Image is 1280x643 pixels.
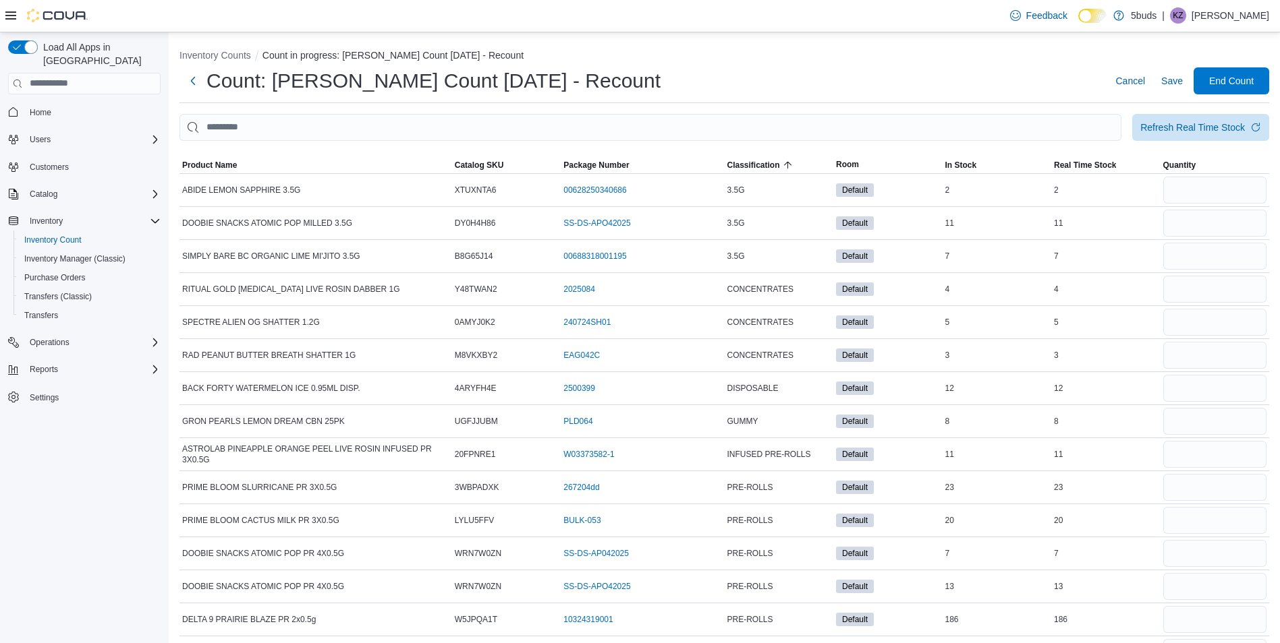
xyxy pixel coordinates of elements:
[1005,2,1073,29] a: Feedback
[19,251,161,267] span: Inventory Manager (Classic)
[182,443,449,465] span: ASTROLAB PINEAPPLE ORANGE PEEL LIVE ROSIN INFUSED PR 3X0.5G
[455,515,494,526] span: LYLU5FFV
[943,314,1052,330] div: 5
[30,337,69,348] span: Operations
[1162,7,1165,24] p: |
[727,218,745,228] span: 3.5G
[1173,7,1183,24] span: KZ
[13,249,166,268] button: Inventory Manager (Classic)
[943,281,1052,297] div: 4
[727,548,773,559] span: PRE-ROLLS
[24,390,64,406] a: Settings
[836,448,874,461] span: Default
[24,334,75,350] button: Operations
[836,381,874,395] span: Default
[727,350,794,361] span: CONCENTRATES
[262,50,524,61] button: Count in progress: [PERSON_NAME] Count [DATE] - Recount
[3,157,166,177] button: Customers
[842,217,868,229] span: Default
[563,614,613,625] a: 10324319001
[1078,23,1079,24] span: Dark Mode
[727,581,773,592] span: PRE-ROLLS
[1051,545,1161,561] div: 7
[182,581,344,592] span: DOOBIE SNACKS ATOMIC POP PR 4X0.5G
[943,182,1052,198] div: 2
[24,291,92,302] span: Transfers (Classic)
[836,580,874,593] span: Default
[842,283,868,295] span: Default
[1051,182,1161,198] div: 2
[1051,611,1161,627] div: 186
[24,159,74,175] a: Customers
[182,218,352,228] span: DOOBIE SNACKS ATOMIC POP MILLED 3.5G
[182,548,344,559] span: DOOBIE SNACKS ATOMIC POP PR 4X0.5G
[38,40,161,67] span: Load All Apps in [GEOGRAPHIC_DATA]
[836,315,874,329] span: Default
[727,317,794,328] span: CONCENTRATES
[24,253,126,264] span: Inventory Manager (Classic)
[19,251,131,267] a: Inventory Manager (Classic)
[727,251,745,262] span: 3.5G
[3,212,166,231] button: Inventory
[1051,248,1161,264] div: 7
[19,270,161,286] span: Purchase Orders
[842,613,868,625] span: Default
[182,383,360,394] span: BACK FORTY WATERMELON ICE 0.95ML DISP.
[563,482,599,493] a: 267204dd
[182,317,320,328] span: SPECTRE ALIEN OG SHATTER 1.2G
[727,416,758,427] span: GUMMY
[1132,114,1269,141] button: Refresh Real Time Stock
[24,158,161,175] span: Customers
[24,310,58,321] span: Transfers
[24,186,63,202] button: Catalog
[19,288,161,305] span: Transfers (Classic)
[455,284,497,295] span: Y48TWAN2
[1140,121,1245,134] div: Refresh Real Time Stock
[727,515,773,526] span: PRE-ROLLS
[563,416,592,427] a: PLD064
[19,232,87,248] a: Inventory Count
[1170,7,1186,24] div: Keith Ziemann
[563,185,626,195] a: 00628250340686
[455,317,495,328] span: 0AMYJ0K2
[452,157,561,173] button: Catalog SKU
[455,350,497,361] span: M8VKXBY2
[30,134,51,145] span: Users
[1161,74,1183,88] span: Save
[836,216,874,230] span: Default
[24,388,161,405] span: Settings
[563,581,630,592] a: SS-DS-APO42025
[1026,9,1067,22] span: Feedback
[24,361,161,377] span: Reports
[1192,7,1269,24] p: [PERSON_NAME]
[455,449,496,460] span: 20FPNRE1
[842,547,868,559] span: Default
[1051,157,1161,173] button: Real Time Stock
[24,213,161,229] span: Inventory
[943,347,1052,363] div: 3
[179,157,452,173] button: Product Name
[836,415,874,428] span: Default
[179,114,1121,141] input: This is a search bar. After typing your query, hit enter to filter the results lower in the page.
[27,9,88,22] img: Cova
[30,216,63,226] span: Inventory
[1051,512,1161,528] div: 20
[1051,479,1161,495] div: 23
[13,306,166,325] button: Transfers
[727,383,779,394] span: DISPOSABLE
[563,317,611,328] a: 240724SH01
[182,251,360,262] span: SIMPLY BARE BC ORGANIC LIME MI'JITO 3.5G
[3,185,166,204] button: Catalog
[1051,314,1161,330] div: 5
[182,515,339,526] span: PRIME BLOOM CACTUS MILK PR 3X0.5G
[24,334,161,350] span: Operations
[836,249,874,263] span: Default
[1194,67,1269,94] button: End Count
[563,383,595,394] a: 2500399
[24,131,161,148] span: Users
[836,348,874,362] span: Default
[13,231,166,249] button: Inventory Count
[455,185,497,195] span: XTUXNTA6
[943,215,1052,231] div: 11
[1051,413,1161,429] div: 8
